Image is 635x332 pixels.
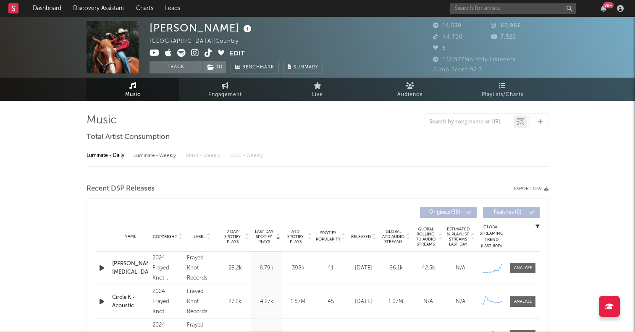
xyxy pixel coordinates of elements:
[134,149,178,163] div: Luminate - Weekly
[112,293,148,310] a: Circle K - Acoustic
[382,264,410,272] div: 66.1k
[221,264,249,272] div: 28.2k
[425,210,464,215] span: Originals ( 39 )
[271,78,364,101] a: Live
[491,34,516,40] span: 7,320
[253,264,280,272] div: 6.79k
[349,264,378,272] div: [DATE]
[150,21,254,35] div: [PERSON_NAME]
[414,227,437,247] span: Global Rolling 7D Audio Streams
[433,46,446,51] span: 6
[187,253,217,283] div: Frayed Knot Records
[450,3,576,14] input: Search for artists
[433,34,463,40] span: 44,700
[420,207,477,218] button: Originals(39)
[87,184,155,194] span: Recent DSP Releases
[397,90,423,100] span: Audience
[351,234,371,239] span: Released
[425,119,514,125] input: Search by song name or URL
[208,90,242,100] span: Engagement
[202,61,227,73] span: ( 1 )
[284,229,307,244] span: ATD Spotify Plays
[433,57,516,63] span: 132,977 Monthly Listeners
[312,90,323,100] span: Live
[482,90,523,100] span: Playlists/Charts
[294,65,318,70] span: Summary
[221,229,244,244] span: 7 Day Spotify Plays
[179,78,271,101] a: Engagement
[87,132,170,142] span: Total Artist Consumption
[112,260,148,276] a: [PERSON_NAME][MEDICAL_DATA]
[382,229,405,244] span: Global ATD Audio Streams
[446,298,475,306] div: N/A
[253,229,275,244] span: Last Day Spotify Plays
[514,186,548,191] button: Export CSV
[364,78,456,101] a: Audience
[253,298,280,306] div: 4.27k
[152,253,183,283] div: 2024 Frayed Knot Records
[601,5,606,12] button: 99+
[433,67,482,73] span: Jump Score: 92.3
[316,264,345,272] div: 41
[414,264,442,272] div: 42.5k
[152,287,183,317] div: 2024 Frayed Knot Records
[221,298,249,306] div: 27.2k
[150,37,248,47] div: [GEOGRAPHIC_DATA] | Country
[231,61,279,73] a: Benchmark
[349,298,378,306] div: [DATE]
[153,234,177,239] span: Copyright
[382,298,410,306] div: 1.07M
[446,264,475,272] div: N/A
[479,224,504,249] div: Global Streaming Trend (Last 60D)
[187,287,217,317] div: Frayed Knot Records
[194,234,205,239] span: Label
[283,61,323,73] button: Summary
[230,49,245,59] button: Edit
[491,23,521,29] span: 60,966
[456,78,548,101] a: Playlists/Charts
[603,2,614,8] div: 99 +
[112,233,148,240] div: Name
[284,264,312,272] div: 398k
[87,149,125,163] div: Luminate - Daily
[483,207,540,218] button: Features(0)
[242,63,274,73] span: Benchmark
[414,298,442,306] div: N/A
[125,90,141,100] span: Music
[87,78,179,101] a: Music
[202,61,226,73] button: (1)
[446,227,470,247] span: Estimated % Playlist Streams Last Day
[284,298,312,306] div: 1.87M
[316,230,341,243] span: Spotify Popularity
[433,23,462,29] span: 14,530
[150,61,202,73] button: Track
[316,298,345,306] div: 45
[488,210,527,215] span: Features ( 0 )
